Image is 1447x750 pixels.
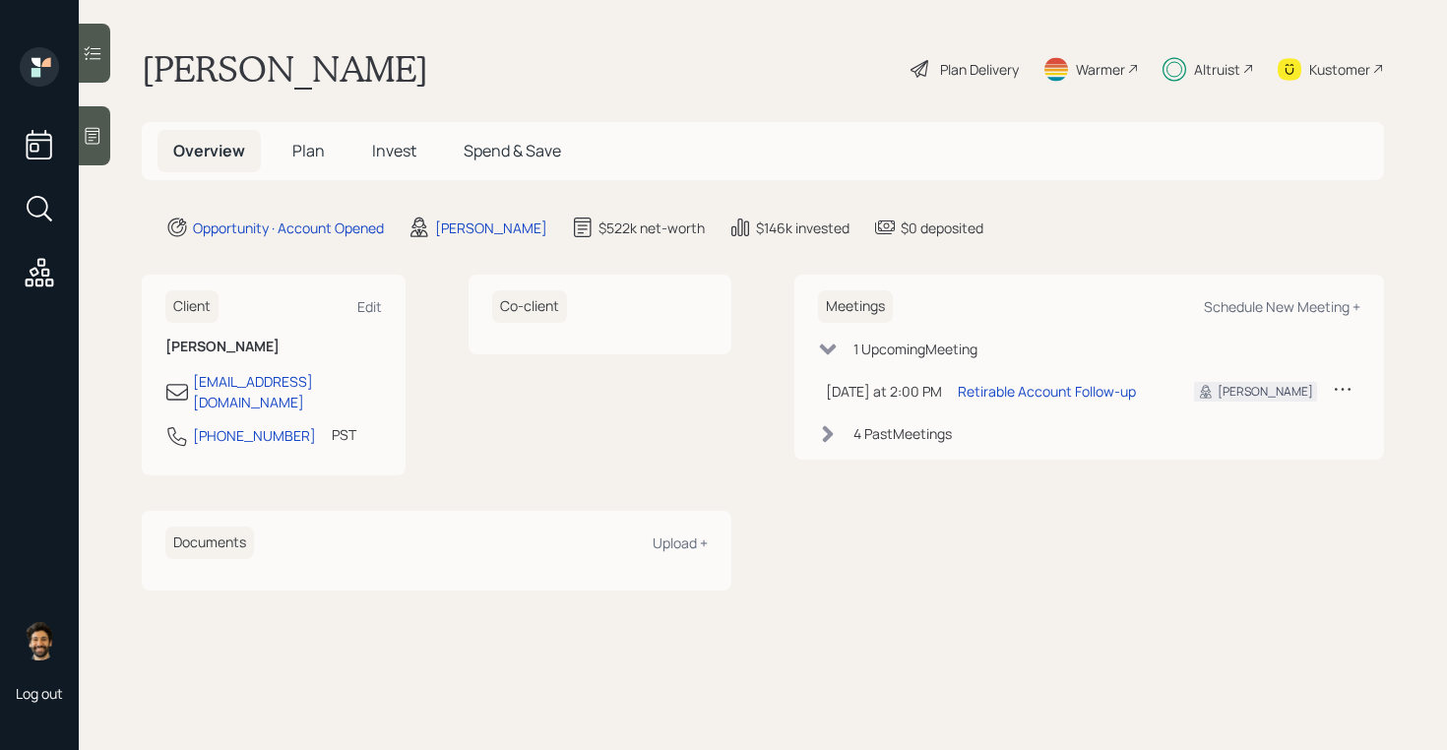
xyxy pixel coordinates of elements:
div: PST [332,424,356,445]
div: Log out [16,684,63,703]
div: Opportunity · Account Opened [193,218,384,238]
div: [PHONE_NUMBER] [193,425,316,446]
div: 1 Upcoming Meeting [853,339,977,359]
span: Spend & Save [464,140,561,161]
div: [PERSON_NAME] [435,218,547,238]
div: $522k net-worth [598,218,705,238]
div: Kustomer [1309,59,1370,80]
div: Retirable Account Follow-up [958,381,1136,402]
span: Plan [292,140,325,161]
h6: Co-client [492,290,567,323]
h6: Documents [165,527,254,559]
div: Warmer [1076,59,1125,80]
h6: [PERSON_NAME] [165,339,382,355]
h6: Meetings [818,290,893,323]
div: [DATE] at 2:00 PM [826,381,942,402]
h6: Client [165,290,219,323]
span: Overview [173,140,245,161]
div: Schedule New Meeting + [1204,297,1360,316]
div: Plan Delivery [940,59,1019,80]
div: 4 Past Meeting s [853,423,952,444]
div: [PERSON_NAME] [1218,383,1313,401]
h1: [PERSON_NAME] [142,47,428,91]
div: $0 deposited [901,218,983,238]
div: $146k invested [756,218,849,238]
div: Edit [357,297,382,316]
img: eric-schwartz-headshot.png [20,621,59,660]
div: [EMAIL_ADDRESS][DOMAIN_NAME] [193,371,382,412]
div: Upload + [653,533,708,552]
div: Altruist [1194,59,1240,80]
span: Invest [372,140,416,161]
